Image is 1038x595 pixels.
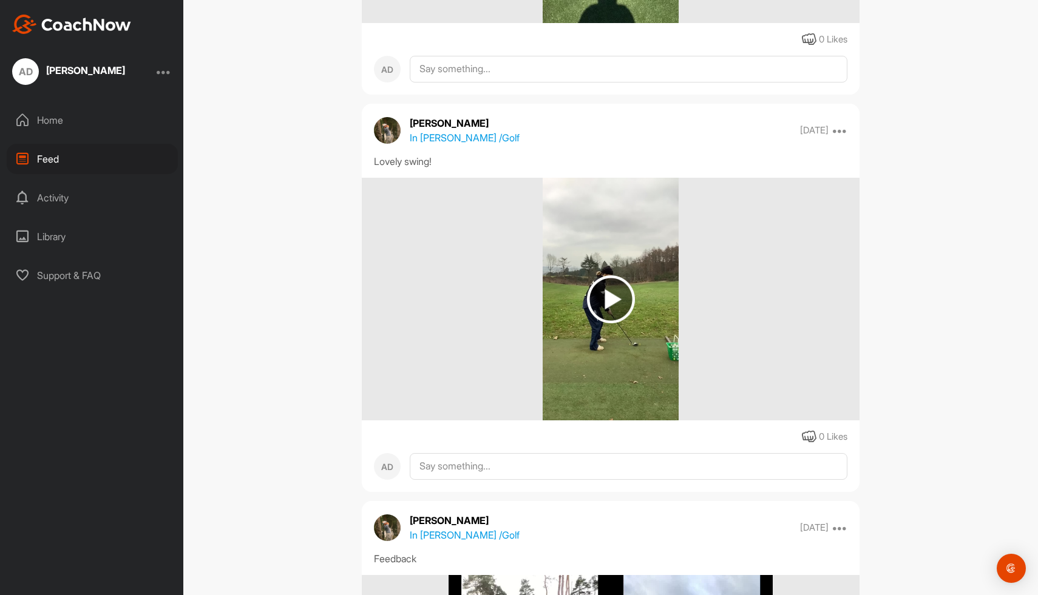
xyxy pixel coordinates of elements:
div: AD [12,58,39,85]
div: Feed [7,144,178,174]
p: [PERSON_NAME] [410,513,520,528]
div: [PERSON_NAME] [46,66,125,75]
p: [DATE] [800,124,829,136]
div: 0 Likes [819,430,847,444]
img: media [543,178,679,420]
p: In [PERSON_NAME] / Golf [410,130,520,145]
div: Open Intercom Messenger [997,554,1026,583]
div: Home [7,105,178,135]
div: Lovely swing! [374,154,847,169]
img: play [587,275,635,323]
img: avatar [374,514,401,541]
div: AD [374,56,401,82]
div: Feedback [374,551,847,566]
div: 0 Likes [819,33,847,47]
div: Activity [7,183,178,213]
img: avatar [374,117,401,144]
p: [DATE] [800,522,829,534]
img: CoachNow [12,15,131,34]
div: Support & FAQ [7,260,178,291]
div: AD [374,453,401,480]
p: In [PERSON_NAME] / Golf [410,528,520,542]
p: [PERSON_NAME] [410,116,520,130]
div: Library [7,221,178,252]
